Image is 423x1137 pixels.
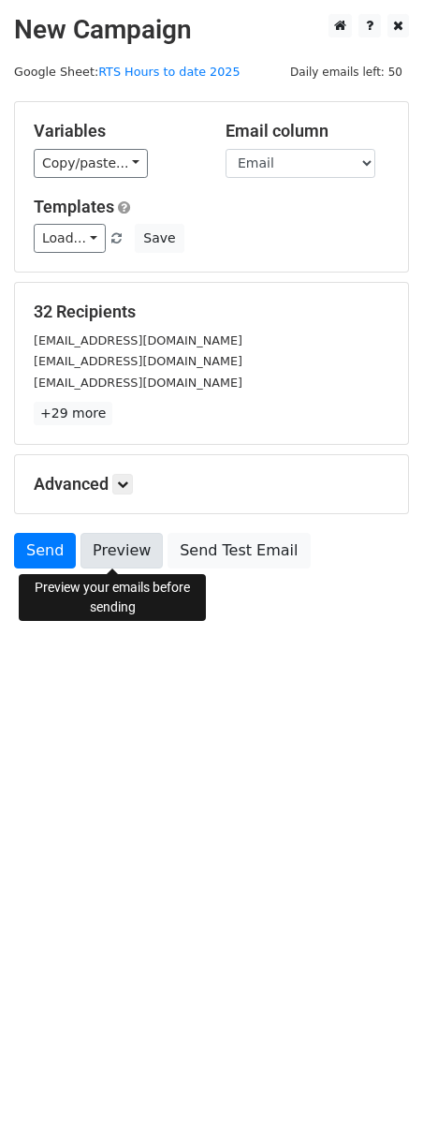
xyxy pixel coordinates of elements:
[80,533,163,568] a: Preview
[34,402,112,425] a: +29 more
[284,65,409,79] a: Daily emails left: 50
[34,302,389,322] h5: 32 Recipients
[14,533,76,568] a: Send
[34,354,242,368] small: [EMAIL_ADDRESS][DOMAIN_NAME]
[14,65,241,79] small: Google Sheet:
[34,197,114,216] a: Templates
[226,121,389,141] h5: Email column
[329,1047,423,1137] iframe: Chat Widget
[98,65,240,79] a: RTS Hours to date 2025
[19,574,206,621] div: Preview your emails before sending
[34,224,106,253] a: Load...
[34,376,242,390] small: [EMAIL_ADDRESS][DOMAIN_NAME]
[34,474,389,495] h5: Advanced
[34,149,148,178] a: Copy/paste...
[284,62,409,82] span: Daily emails left: 50
[34,121,197,141] h5: Variables
[135,224,183,253] button: Save
[34,333,242,347] small: [EMAIL_ADDRESS][DOMAIN_NAME]
[14,14,409,46] h2: New Campaign
[168,533,310,568] a: Send Test Email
